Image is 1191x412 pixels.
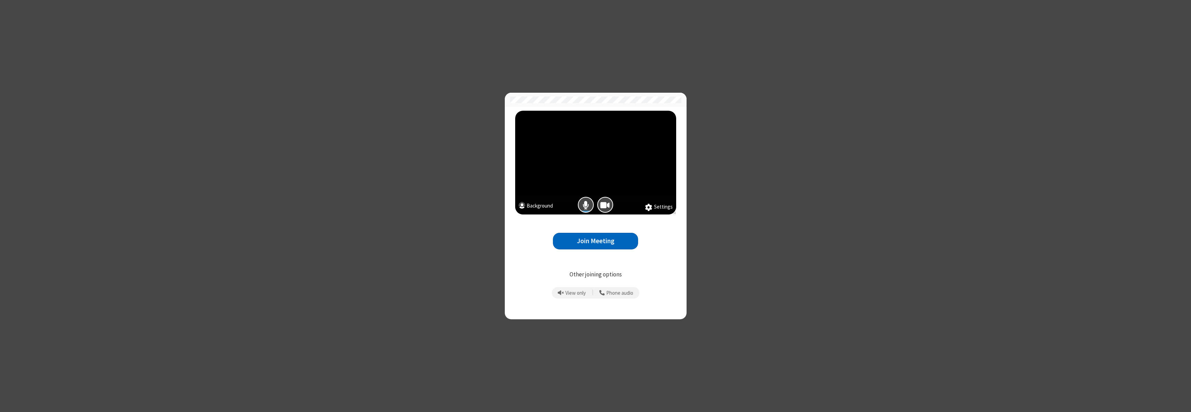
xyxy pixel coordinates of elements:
[553,233,638,250] button: Join Meeting
[515,270,676,279] p: Other joining options
[606,290,633,296] span: Phone audio
[555,287,589,299] button: Prevent echo when there is already an active mic and speaker in the room.
[597,197,613,213] button: Camera is on
[597,287,636,299] button: Use your phone for mic and speaker while you view the meeting on this device.
[645,203,673,211] button: Settings
[565,290,586,296] span: View only
[592,288,593,298] span: |
[519,202,553,211] button: Background
[578,197,594,213] button: Mic is on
